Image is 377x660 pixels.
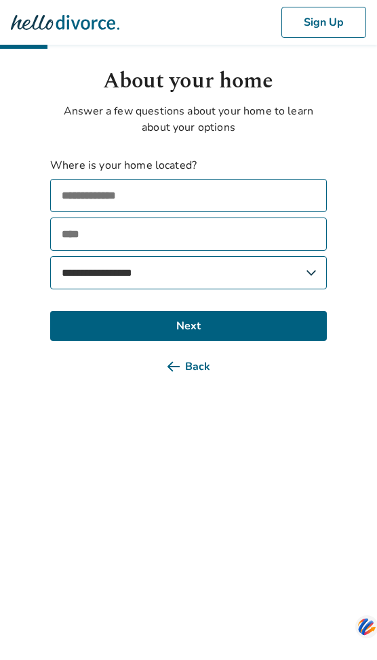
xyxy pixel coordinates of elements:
label: Where is your home located? [50,157,327,173]
img: Hello Divorce Logo [11,9,119,36]
button: Back [50,352,327,381]
h1: About your home [50,65,327,98]
iframe: Chat Widget [309,595,377,660]
button: Sign Up [281,7,366,38]
p: Answer a few questions about your home to learn about your options [50,103,327,136]
button: Next [50,311,327,341]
